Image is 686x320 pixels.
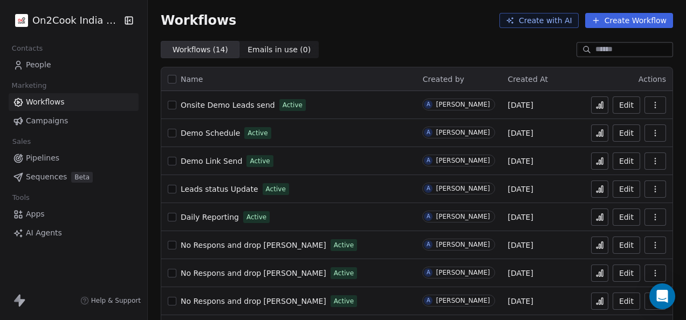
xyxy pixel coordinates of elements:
a: AI Agents [9,224,139,242]
button: Edit [613,236,640,254]
span: Created by [423,75,464,84]
span: Help & Support [91,296,141,305]
span: No Respons and drop [PERSON_NAME] [181,241,326,249]
span: Beta [71,172,93,183]
button: Edit [613,208,640,226]
div: [PERSON_NAME] [436,157,490,164]
a: Demo Link Send [181,156,242,166]
div: [PERSON_NAME] [436,297,490,304]
span: Actions [639,75,666,84]
span: Active [334,268,354,278]
span: Marketing [7,78,51,94]
div: A [427,156,430,165]
a: Pipelines [9,149,139,167]
span: Active [283,100,303,110]
span: [DATE] [508,128,533,138]
button: On2Cook India Pvt. Ltd. [13,11,116,30]
div: A [427,296,430,305]
span: [DATE] [508,296,533,307]
span: Name [181,74,203,85]
span: [DATE] [508,100,533,110]
span: Active [266,184,286,194]
a: Apps [9,205,139,223]
button: Create Workflow [585,13,673,28]
a: Onsite Demo Leads send [181,100,275,110]
span: Campaigns [26,115,68,127]
div: A [427,184,430,193]
div: [PERSON_NAME] [436,101,490,108]
div: A [427,212,430,221]
div: Open Intercom Messenger [649,283,675,309]
div: A [427,240,430,249]
div: A [427,268,430,277]
span: Demo Link Send [181,157,242,165]
span: [DATE] [508,156,533,166]
div: A [427,100,430,109]
div: [PERSON_NAME] [436,213,490,220]
span: Active [250,156,270,166]
a: Daily Reporting [181,212,239,222]
span: Active [246,212,266,222]
a: No Respons and drop [PERSON_NAME] [181,240,326,251]
span: No Respons and drop [PERSON_NAME] [181,269,326,277]
span: AI Agents [26,227,62,239]
a: Help & Support [80,296,141,305]
button: Create with AI [499,13,579,28]
span: Emails in use ( 0 ) [248,44,311,55]
span: Active [334,240,354,250]
a: SequencesBeta [9,168,139,186]
span: Onsite Demo Leads send [181,101,275,109]
span: Apps [26,208,45,220]
div: [PERSON_NAME] [436,269,490,276]
a: Demo Schedule [181,128,240,138]
button: Edit [613,152,640,170]
a: No Respons and drop [PERSON_NAME] [181,268,326,279]
span: Contacts [7,40,47,57]
span: Sequences [26,171,67,183]
span: [DATE] [508,184,533,194]
span: On2Cook India Pvt. Ltd. [32,13,121,27]
img: on2cook%20logo-04%20copy.jpg [15,14,28,27]
button: Edit [613,96,640,114]
span: Active [248,128,267,138]
span: Leads status Update [181,185,258,193]
a: No Respons and drop [PERSON_NAME] [181,296,326,307]
button: Edit [613,293,640,310]
span: No Respons and drop [PERSON_NAME] [181,297,326,305]
button: Edit [613,180,640,198]
span: Workflows [161,13,236,28]
span: Daily Reporting [181,213,239,221]
div: [PERSON_NAME] [436,185,490,192]
div: [PERSON_NAME] [436,129,490,136]
span: [DATE] [508,240,533,251]
button: Edit [613,124,640,142]
span: Demo Schedule [181,129,240,137]
div: [PERSON_NAME] [436,241,490,248]
span: Created At [507,75,548,84]
span: People [26,59,51,71]
button: Edit [613,265,640,282]
a: Workflows [9,93,139,111]
span: Active [334,296,354,306]
span: [DATE] [508,268,533,279]
a: Campaigns [9,112,139,130]
span: Workflows [26,96,65,108]
a: People [9,56,139,74]
span: [DATE] [508,212,533,222]
div: A [427,128,430,137]
span: Pipelines [26,152,59,164]
a: Leads status Update [181,184,258,194]
span: Tools [8,190,34,206]
span: Sales [8,134,36,150]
